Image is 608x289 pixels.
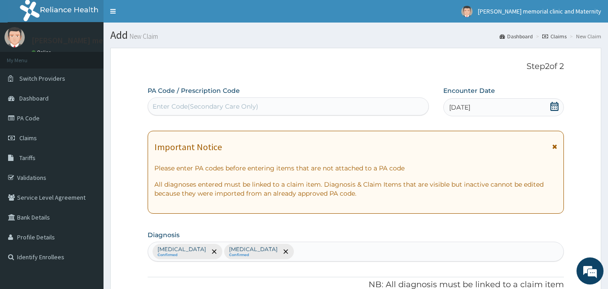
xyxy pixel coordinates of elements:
span: [DATE] [449,103,470,112]
img: User Image [461,6,473,17]
span: remove selection option [282,248,290,256]
h1: Add [110,29,601,41]
span: [PERSON_NAME] memorial clinic and Maternity [478,7,601,15]
div: Enter Code(Secondary Care Only) [153,102,258,111]
p: Step 2 of 2 [148,62,564,72]
span: Claims [19,134,37,142]
p: [MEDICAL_DATA] [158,246,206,253]
span: Dashboard [19,94,49,102]
small: New Claim [128,33,158,40]
a: Online [32,49,53,55]
small: Confirmed [158,253,206,257]
label: PA Code / Prescription Code [148,86,240,95]
label: Encounter Date [443,86,495,95]
span: Switch Providers [19,74,65,83]
li: New Claim [567,32,601,40]
small: Confirmed [229,253,278,257]
span: remove selection option [210,248,218,256]
p: All diagnoses entered must be linked to a claim item. Diagnosis & Claim Items that are visible bu... [154,180,558,198]
p: [MEDICAL_DATA] [229,246,278,253]
label: Diagnosis [148,230,180,239]
p: Please enter PA codes before entering items that are not attached to a PA code [154,164,558,173]
span: Tariffs [19,154,36,162]
p: [PERSON_NAME] memorial clinic and Maternity [32,37,196,45]
a: Claims [542,32,567,40]
h1: Important Notice [154,142,222,152]
img: User Image [5,27,25,47]
a: Dashboard [500,32,533,40]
